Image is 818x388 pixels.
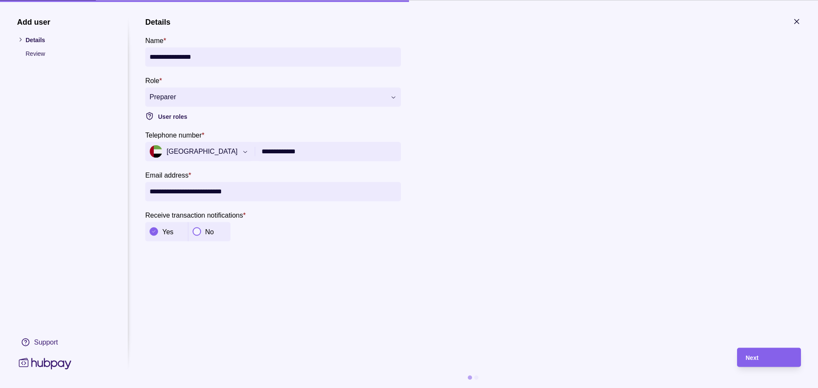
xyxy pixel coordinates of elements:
[145,210,246,220] label: Receive transaction notifications
[26,49,111,58] p: Review
[145,129,204,140] label: Telephone number
[150,47,397,66] input: Name
[205,228,214,236] p: No
[145,131,202,138] p: Telephone number
[145,170,191,180] label: Email address
[145,37,164,44] p: Name
[26,35,111,44] p: Details
[162,228,173,236] p: Yes
[145,17,170,26] h1: Details
[145,35,166,45] label: Name
[262,142,397,161] input: Telephone number
[737,348,801,367] button: Next
[17,333,111,351] a: Support
[145,211,243,218] p: Receive transaction notifications
[145,75,162,85] label: Role
[17,17,111,26] h1: Add user
[34,337,58,347] div: Support
[145,77,159,84] p: Role
[145,171,188,178] p: Email address
[150,182,397,201] input: Email address
[158,113,187,120] span: User roles
[746,354,758,361] span: Next
[145,111,401,121] button: User roles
